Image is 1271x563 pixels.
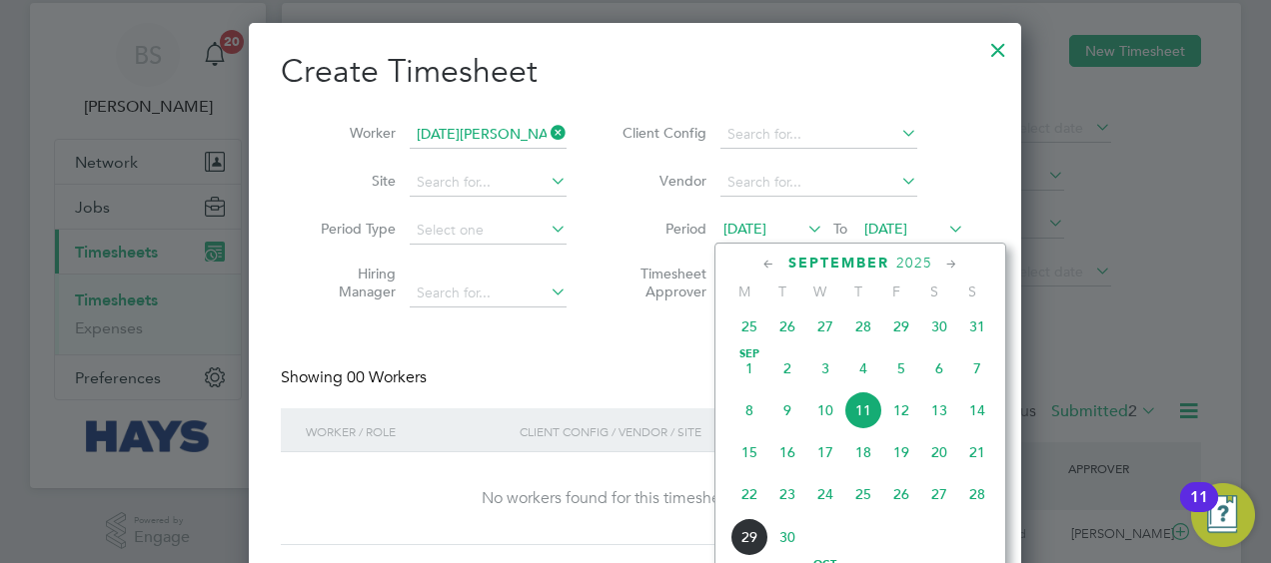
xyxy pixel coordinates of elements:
[844,391,882,429] span: 11
[720,169,917,197] input: Search for...
[515,408,835,454] div: Client Config / Vendor / Site
[920,433,958,471] span: 20
[720,121,917,149] input: Search for...
[763,282,801,300] span: T
[882,433,920,471] span: 19
[617,124,706,142] label: Client Config
[768,391,806,429] span: 9
[730,349,768,359] span: Sep
[410,217,567,245] input: Select one
[788,255,889,272] span: September
[844,307,882,345] span: 28
[301,488,969,509] div: No workers found for this timesheet period.
[839,282,877,300] span: T
[730,518,768,556] span: 29
[882,475,920,513] span: 26
[958,391,996,429] span: 14
[844,349,882,387] span: 4
[958,349,996,387] span: 7
[806,433,844,471] span: 17
[617,220,706,238] label: Period
[844,433,882,471] span: 18
[806,391,844,429] span: 10
[306,265,396,300] label: Hiring Manager
[1191,483,1255,547] button: Open Resource Center, 11 new notifications
[882,391,920,429] span: 12
[306,124,396,142] label: Worker
[768,518,806,556] span: 30
[882,349,920,387] span: 5
[877,282,915,300] span: F
[920,307,958,345] span: 30
[730,307,768,345] span: 25
[768,349,806,387] span: 2
[801,282,839,300] span: W
[915,282,953,300] span: S
[725,282,763,300] span: M
[827,216,853,242] span: To
[768,307,806,345] span: 26
[806,475,844,513] span: 24
[920,475,958,513] span: 27
[730,391,768,429] span: 8
[953,282,991,300] span: S
[306,172,396,190] label: Site
[958,475,996,513] span: 28
[958,433,996,471] span: 21
[730,433,768,471] span: 15
[301,408,515,454] div: Worker / Role
[306,220,396,238] label: Period Type
[958,307,996,345] span: 31
[410,280,567,307] input: Search for...
[410,169,567,197] input: Search for...
[281,367,431,388] div: Showing
[730,475,768,513] span: 22
[844,475,882,513] span: 25
[768,475,806,513] span: 23
[864,220,907,238] span: [DATE]
[723,220,766,238] span: [DATE]
[730,349,768,387] span: 1
[896,255,932,272] span: 2025
[882,307,920,345] span: 29
[1190,497,1208,523] div: 11
[920,349,958,387] span: 6
[920,391,958,429] span: 13
[617,172,706,190] label: Vendor
[806,307,844,345] span: 27
[347,367,427,387] span: 00 Workers
[281,51,989,93] h2: Create Timesheet
[617,265,706,300] label: Timesheet Approver
[806,349,844,387] span: 3
[410,121,567,149] input: Search for...
[768,433,806,471] span: 16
